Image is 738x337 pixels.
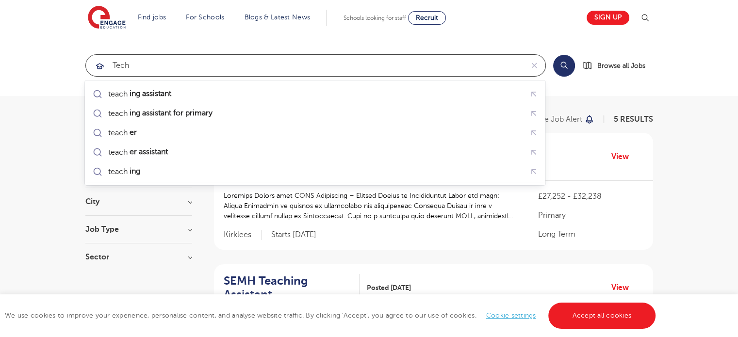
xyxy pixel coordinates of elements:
[108,128,138,138] div: teach
[367,283,411,293] span: Posted [DATE]
[245,14,311,21] a: Blogs & Latest News
[85,198,192,206] h3: City
[614,115,653,124] span: 5 RESULTS
[85,253,192,261] h3: Sector
[523,55,545,76] button: Clear
[88,6,126,30] img: Engage Education
[344,15,406,21] span: Schools looking for staff
[5,312,658,319] span: We use cookies to improve your experience, personalise content, and analyse website traffic. By c...
[597,60,645,71] span: Browse all Jobs
[128,165,141,177] mark: ing
[108,147,169,157] div: teach
[548,303,656,329] a: Accept all cookies
[271,230,316,240] p: Starts [DATE]
[538,191,643,202] p: £27,252 - £32,238
[128,127,138,138] mark: er
[128,88,172,99] mark: ing assistant
[526,106,541,121] button: Fill query with "teaching assistant for primary"
[224,230,262,240] span: Kirklees
[587,11,629,25] a: Sign up
[526,144,541,160] button: Fill query with "teacher assistant"
[138,14,166,21] a: Find jobs
[224,191,519,221] p: Loremips Dolors amet CONS Adipiscing – Elitsed Doeius te Incididuntut Labor etd magn: Aliqua Enim...
[108,109,213,118] div: teach
[86,55,523,76] input: Submit
[486,312,536,319] a: Cookie settings
[611,281,636,294] a: View
[128,146,169,158] mark: er assistant
[416,14,438,21] span: Recruit
[611,150,636,163] a: View
[538,209,643,221] p: Primary
[89,84,541,181] ul: Submit
[85,54,546,77] div: Submit
[408,11,446,25] a: Recruit
[108,167,141,177] div: teach
[526,125,541,140] button: Fill query with "teacher"
[108,89,172,99] div: teach
[526,86,541,101] button: Fill query with "teaching assistant"
[224,274,352,302] h2: SEMH Teaching Assistant
[526,164,541,179] button: Fill query with "teaching"
[532,115,582,123] p: Save job alert
[186,14,224,21] a: For Schools
[538,228,643,240] p: Long Term
[583,60,653,71] a: Browse all Jobs
[224,274,360,302] a: SEMH Teaching Assistant
[85,225,192,233] h3: Job Type
[128,107,213,119] mark: ing assistant for primary
[532,115,595,123] button: Save job alert
[553,55,575,77] button: Search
